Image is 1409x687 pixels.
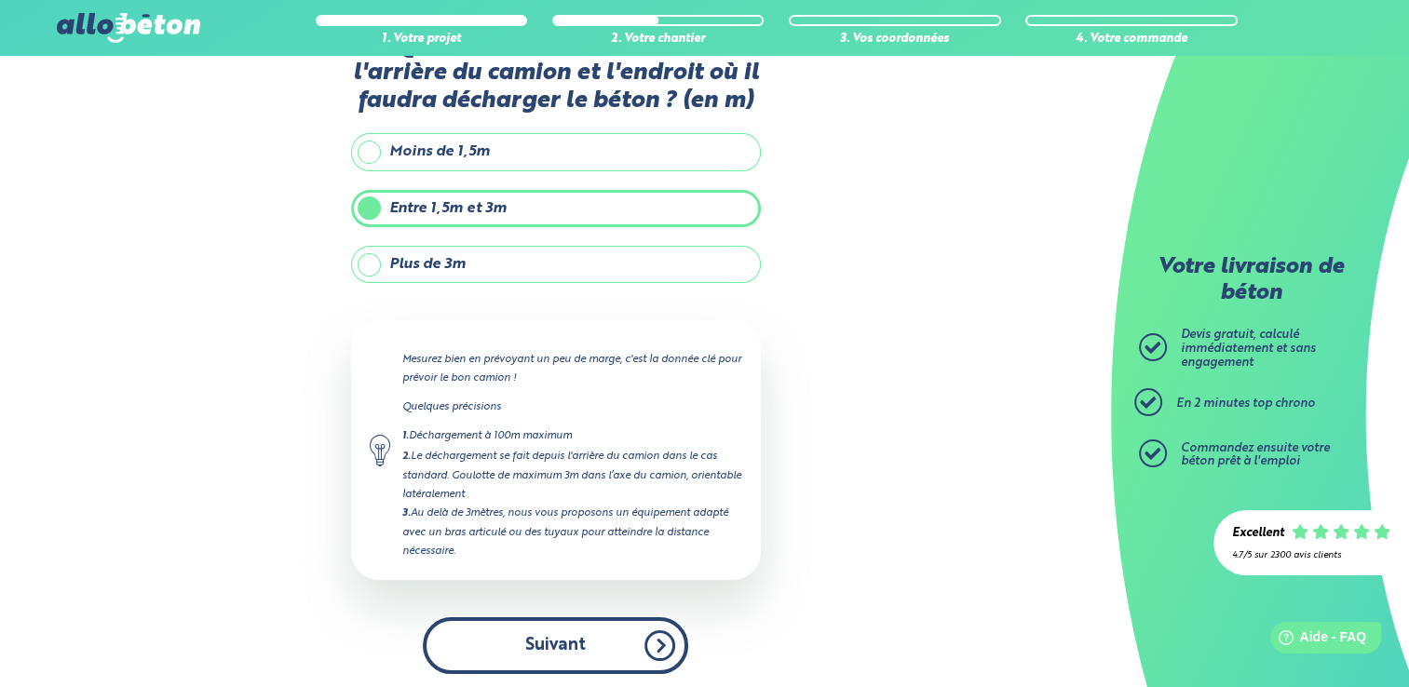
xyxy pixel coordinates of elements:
[316,33,528,47] div: 1. Votre projet
[789,33,1001,47] div: 3. Vos coordonnées
[402,397,742,416] p: Quelques précisions
[1025,33,1238,47] div: 4. Votre commande
[351,33,761,114] label: Quelle sera la distance entre l'arrière du camion et l'endroit où il faudra décharger le béton ? ...
[402,426,742,446] div: Déchargement à 100m maximum
[1243,614,1389,667] iframe: Help widget launcher
[402,447,742,504] div: Le déchargement se fait depuis l'arrière du camion dans le cas standard. Goulotte de maximum 3m d...
[402,431,409,441] strong: 1.
[402,504,742,560] div: Au delà de 3mètres, nous vous proposons un équipement adapté avec un bras articulé ou des tuyaux ...
[552,33,765,47] div: 2. Votre chantier
[402,451,411,462] strong: 2.
[402,350,742,387] p: Mesurez bien en prévoyant un peu de marge, c'est la donnée clé pour prévoir le bon camion !
[57,13,200,43] img: allobéton
[351,190,761,227] label: Entre 1,5m et 3m
[402,508,411,519] strong: 3.
[351,246,761,283] label: Plus de 3m
[351,133,761,170] label: Moins de 1,5m
[423,617,688,674] button: Suivant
